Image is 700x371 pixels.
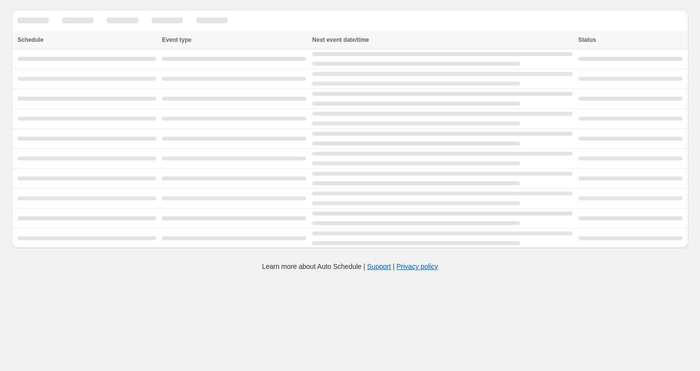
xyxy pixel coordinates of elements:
[578,36,596,43] span: Status
[397,263,438,270] a: Privacy policy
[367,263,391,270] a: Support
[312,36,369,43] span: Next event date/time
[17,36,43,43] span: Schedule
[262,262,438,271] p: Learn more about Auto Schedule | |
[162,36,192,43] span: Event type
